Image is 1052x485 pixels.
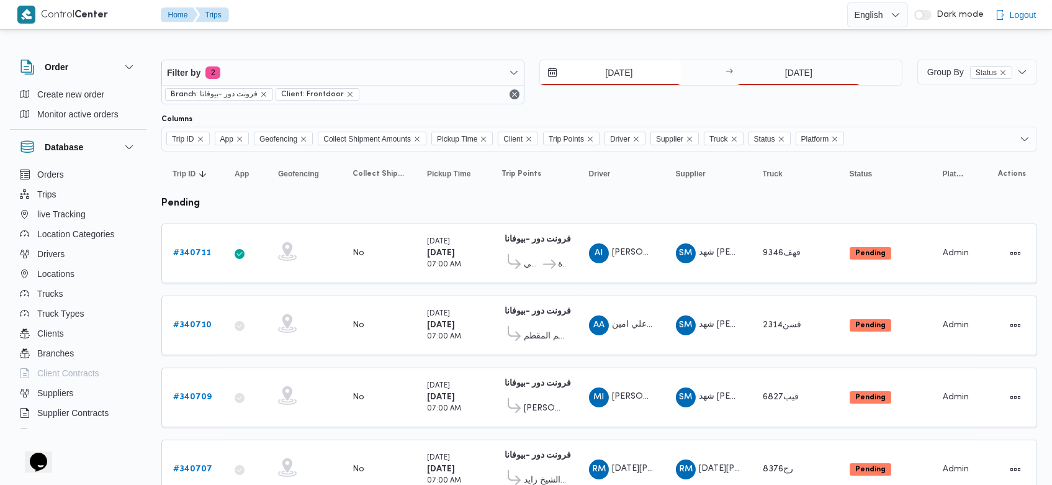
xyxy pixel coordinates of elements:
button: Home [161,7,198,22]
b: pending [161,199,200,208]
button: Database [20,140,137,155]
b: [DATE] [427,249,455,257]
div: Ali Amain Muhammad Yhaii [589,315,609,335]
span: Truck [763,169,783,179]
button: Clients [15,324,142,343]
small: [DATE] [427,383,450,389]
small: 07:00 AM [427,333,461,340]
span: Drivers [37,247,65,261]
div: Shahad Mustfi Ahmad Abadah Abas Hamodah [676,315,696,335]
span: Group By Status [927,67,1012,77]
span: Pending [850,247,891,260]
b: [DATE] [427,321,455,329]
span: Admin [943,321,969,329]
span: App [235,169,249,179]
div: Mahmood Ibrahem Saaid Ibrahem [589,388,609,407]
svg: Sorted in descending order [198,169,208,179]
div: Database [10,165,146,433]
span: Pickup Time [437,132,477,146]
button: Branches [15,343,142,363]
span: علي امين [PERSON_NAME] [612,320,720,329]
span: Truck [709,132,728,146]
span: Suppliers [37,386,73,401]
span: Trip Points [549,132,584,146]
div: No [353,464,364,475]
button: remove selected entity [346,91,354,98]
button: Create new order [15,84,142,104]
span: Devices [37,425,68,440]
button: Remove Status from selection in this group [778,135,785,143]
span: Geofencing [254,132,313,145]
span: Driver [605,132,645,145]
a: #340711 [173,246,211,261]
h3: Database [45,140,83,155]
span: Branch: فرونت دور -بيوفانا [171,89,258,100]
button: Remove Truck from selection in this group [731,135,738,143]
b: Pending [855,394,886,401]
span: Collect Shipment Amounts [353,169,405,179]
div: No [353,320,364,331]
span: Trip ID [172,132,194,146]
b: # 340711 [173,249,211,257]
span: [PERSON_NAME] [612,248,683,256]
span: Trip ID [166,132,210,145]
span: Status [976,67,997,78]
span: قيب6827 [763,393,799,401]
span: Create new order [37,87,104,102]
input: Press the down key to open a popover containing a calendar. [737,60,860,85]
span: Locations [37,266,74,281]
span: Trucks [37,286,63,301]
span: Admin [943,465,969,473]
span: Truck Types [37,306,84,321]
span: RM [592,460,606,479]
span: [DATE][PERSON_NAME] [612,465,710,473]
button: App [230,164,261,184]
button: Actions [1005,243,1025,263]
span: Geofencing [259,132,297,146]
button: Orders [15,165,142,184]
button: Remove Driver from selection in this group [632,135,640,143]
span: Platform [796,132,845,145]
span: Collect Shipment Amounts [318,132,426,145]
span: Trip Points [501,169,541,179]
button: Suppliers [15,383,142,403]
button: Driver [584,164,659,184]
b: # 340707 [173,465,212,473]
small: [DATE] [427,310,450,317]
small: [DATE] [427,455,450,461]
span: SM [679,388,692,407]
span: Logout [1010,7,1036,22]
span: Supplier [676,169,706,179]
b: [DATE] [427,465,455,473]
button: Status [845,164,925,184]
button: Devices [15,423,142,443]
button: Geofencing [273,164,335,184]
b: Pending [855,466,886,473]
span: Pending [850,463,891,476]
span: Admin [943,249,969,257]
button: Location Categories [15,224,142,244]
span: AA [593,315,605,335]
input: Press the down key to open a popover containing a calendar. [540,60,681,85]
span: App [215,132,249,145]
a: #340707 [173,462,212,477]
b: فرونت دور -بيوفانا [505,235,571,243]
span: Trip ID; Sorted in descending order [173,169,196,179]
button: Locations [15,264,142,284]
span: Branches [37,346,74,361]
span: شهد [PERSON_NAME] [PERSON_NAME] [699,248,861,256]
span: [PERSON_NAME] [524,401,567,416]
button: Actions [1005,460,1025,479]
span: AI [595,243,603,263]
span: [PERSON_NAME] [PERSON_NAME] [612,392,756,401]
div: No [353,392,364,403]
button: Actions [1005,315,1025,335]
span: قسم المقطم [524,329,567,344]
button: remove selected entity [260,91,267,98]
button: Monitor active orders [15,104,142,124]
b: فرونت دور -بيوفانا [505,307,571,315]
div: Shahad Mustfi Ahmad Abadah Abas Hamodah [676,243,696,263]
span: SM [679,243,692,263]
div: Abadalrahamun Ibrahem Jad Ibrahem [589,243,609,263]
span: Status [850,169,873,179]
